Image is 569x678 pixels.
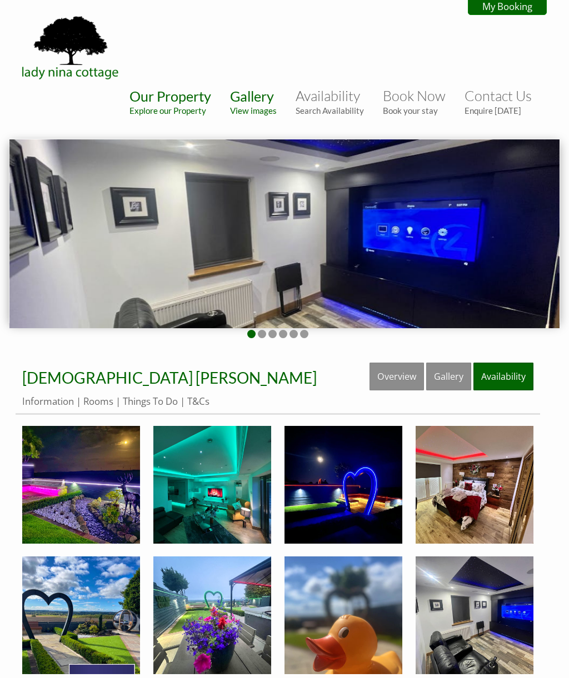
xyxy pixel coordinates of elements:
[465,87,532,115] a: Contact UsEnquire [DATE]
[153,426,271,544] img: Lounge
[153,556,271,674] img: Hot Tub
[416,556,533,674] img: Cinema Room
[22,426,140,544] img: Cottage Garden at Night
[383,87,446,115] a: Book NowBook your stay
[426,363,471,390] a: Gallery
[129,88,211,115] a: Our PropertyExplore our Property
[83,395,113,408] a: Rooms
[473,363,533,390] a: Availability
[416,426,533,544] img: Festive Bedroom
[22,368,317,387] a: [DEMOGRAPHIC_DATA] [PERSON_NAME]
[465,106,532,115] small: Enquire [DATE]
[230,88,277,115] a: GalleryView images
[296,106,364,115] small: Search Availability
[284,426,402,544] img: Garden Feature
[284,556,402,674] img: Hot tub resident
[129,106,211,115] small: Explore our Property
[22,395,74,408] a: Information
[16,14,127,81] img: Lady Nina Cottage
[123,395,178,408] a: Things To Do
[230,106,277,115] small: View images
[187,395,209,408] a: T&Cs
[370,363,424,390] a: Overview
[22,556,140,674] img: Garden
[383,106,446,115] small: Book your stay
[296,87,364,115] a: AvailabilitySearch Availability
